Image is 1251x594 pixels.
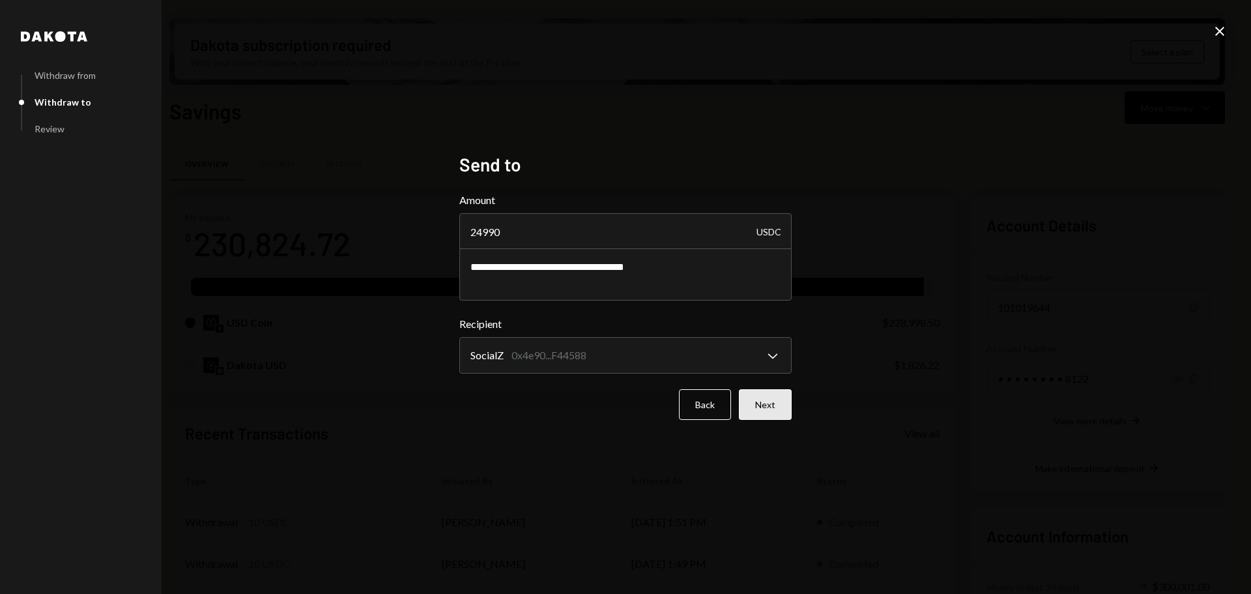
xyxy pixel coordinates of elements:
button: Back [679,389,731,420]
div: Withdraw from [35,70,96,81]
label: Recipient [459,316,792,332]
label: Amount [459,192,792,208]
div: 0x4e90...F44588 [511,348,586,363]
button: Next [739,389,792,420]
div: Withdraw to [35,97,91,108]
button: Recipient [459,337,792,374]
h2: Send to [459,152,792,177]
input: Enter amount [459,213,792,250]
div: Review [35,123,65,134]
div: USDC [756,213,781,250]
